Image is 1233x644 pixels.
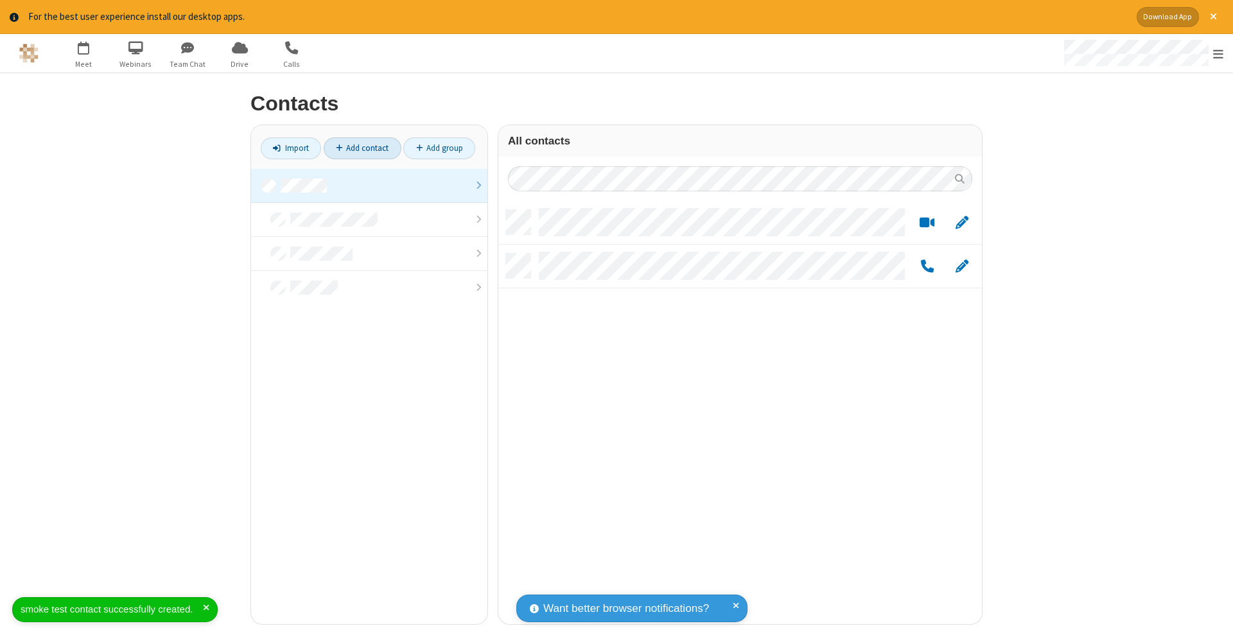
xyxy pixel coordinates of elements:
[112,58,160,70] span: Webinars
[508,135,972,147] h3: All contacts
[1052,34,1233,73] div: Open menu
[1137,7,1199,27] button: Download App
[324,137,401,159] a: Add contact
[268,58,316,70] span: Calls
[4,34,53,73] button: Logo
[914,214,940,231] button: Start a video meeting
[216,58,264,70] span: Drive
[28,10,1127,24] div: For the best user experience install our desktop apps.
[543,600,709,617] span: Want better browser notifications?
[403,137,475,159] a: Add group
[1203,7,1223,27] button: Close alert
[164,58,212,70] span: Team Chat
[949,214,974,231] button: Edit
[19,44,39,63] img: QA Selenium DO NOT DELETE OR CHANGE
[21,602,203,617] div: smoke test contact successfully created.
[914,258,940,274] button: Call by phone
[250,92,983,115] h2: Contacts
[498,201,982,625] div: grid
[60,58,108,70] span: Meet
[949,258,974,274] button: Edit
[261,137,321,159] a: Import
